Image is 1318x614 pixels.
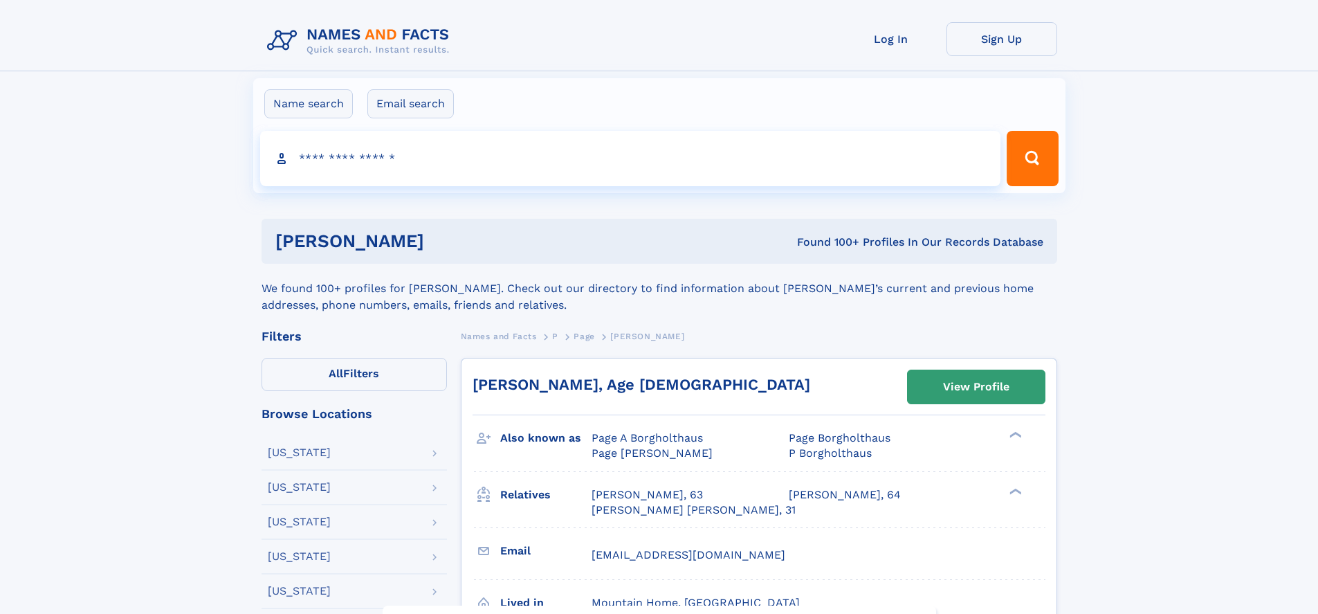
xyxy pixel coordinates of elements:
[260,131,1001,186] input: search input
[592,487,703,503] a: [PERSON_NAME], 63
[592,503,796,518] a: [PERSON_NAME] [PERSON_NAME], 31
[264,89,353,118] label: Name search
[262,264,1057,314] div: We found 100+ profiles for [PERSON_NAME]. Check out our directory to find information about [PERS...
[592,431,703,444] span: Page A Borgholthaus
[262,408,447,420] div: Browse Locations
[500,539,592,563] h3: Email
[473,376,810,393] a: [PERSON_NAME], Age [DEMOGRAPHIC_DATA]
[500,483,592,507] h3: Relatives
[552,332,558,341] span: P
[268,551,331,562] div: [US_STATE]
[610,235,1043,250] div: Found 100+ Profiles In Our Records Database
[367,89,454,118] label: Email search
[592,596,800,609] span: Mountain Home, [GEOGRAPHIC_DATA]
[592,548,785,561] span: [EMAIL_ADDRESS][DOMAIN_NAME]
[836,22,946,56] a: Log In
[1007,131,1058,186] button: Search Button
[574,327,594,345] a: Page
[946,22,1057,56] a: Sign Up
[789,431,890,444] span: Page Borgholthaus
[1006,487,1023,496] div: ❯
[1006,431,1023,440] div: ❯
[943,371,1009,403] div: View Profile
[461,327,537,345] a: Names and Facts
[268,447,331,458] div: [US_STATE]
[262,22,461,60] img: Logo Names and Facts
[592,446,713,460] span: Page [PERSON_NAME]
[275,233,611,250] h1: [PERSON_NAME]
[262,330,447,343] div: Filters
[262,358,447,391] label: Filters
[329,367,343,380] span: All
[908,370,1045,404] a: View Profile
[552,327,558,345] a: P
[268,516,331,527] div: [US_STATE]
[789,446,872,460] span: P Borgholthaus
[268,482,331,493] div: [US_STATE]
[500,426,592,450] h3: Also known as
[574,332,594,341] span: Page
[610,332,684,341] span: [PERSON_NAME]
[268,586,331,597] div: [US_STATE]
[789,487,901,503] a: [PERSON_NAME], 64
